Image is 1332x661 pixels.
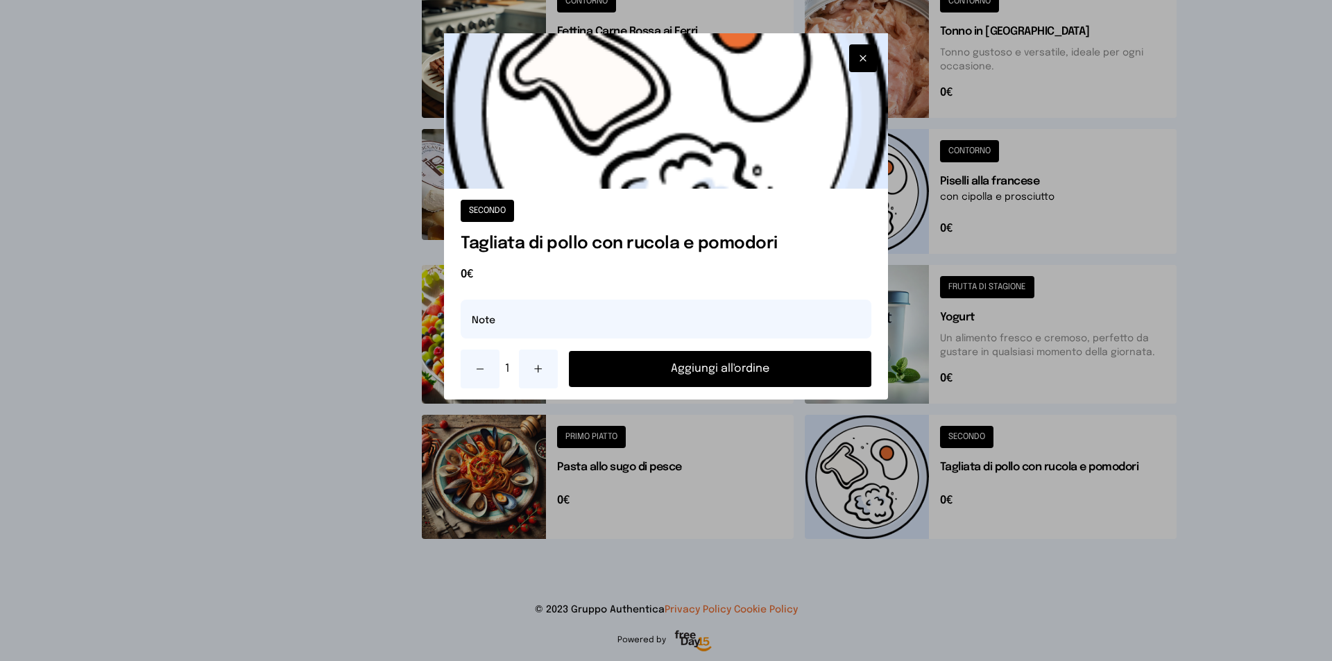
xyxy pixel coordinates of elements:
button: SECONDO [461,200,514,222]
img: placeholder-product.5564ca1.png [444,33,888,189]
button: Aggiungi all'ordine [569,351,871,387]
span: 0€ [461,266,871,283]
span: 1 [505,361,513,377]
h1: Tagliata di pollo con rucola e pomodori [461,233,871,255]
